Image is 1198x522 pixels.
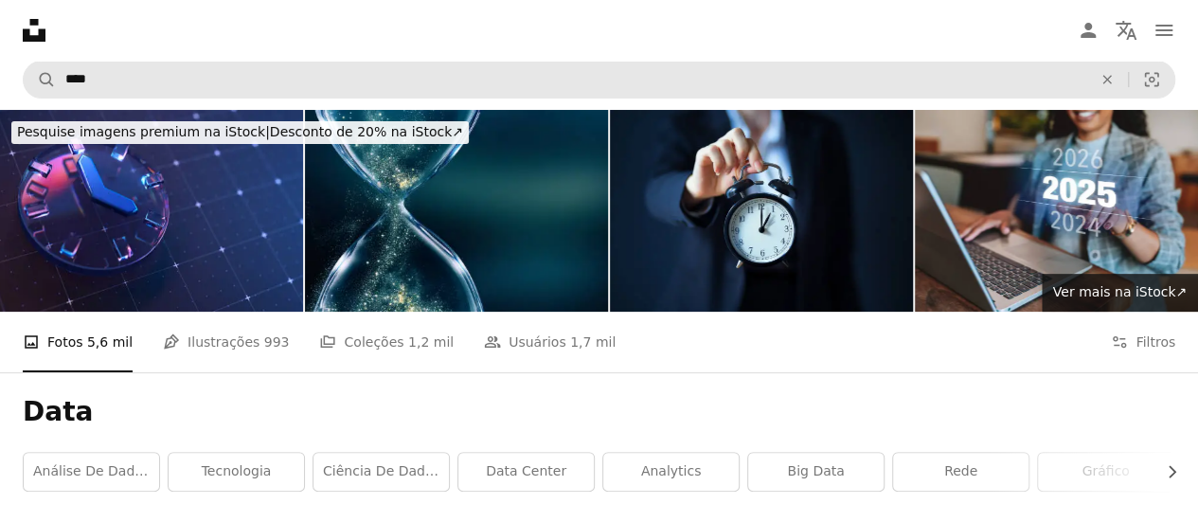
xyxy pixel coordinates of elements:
[1129,62,1174,98] button: Pesquisa visual
[23,19,45,42] a: Início — Unsplash
[319,312,454,372] a: Coleções 1,2 mil
[17,124,270,139] span: Pesquise imagens premium na iStock |
[23,395,1175,429] h1: Data
[748,453,884,491] a: Big Data
[305,110,608,312] img: Ampulheta de vidro com areia brilhante
[163,312,289,372] a: Ilustrações 993
[610,110,913,312] img: Tempo para trabalhar
[264,332,290,352] span: 993
[23,61,1175,99] form: Pesquise conteúdo visual em todo o site
[24,62,56,98] button: Pesquise na Unsplash
[169,453,304,491] a: Tecnologia
[1069,11,1107,49] a: Entrar / Cadastrar-se
[17,124,463,139] span: Desconto de 20% na iStock ↗
[1111,312,1175,372] button: Filtros
[1107,11,1145,49] button: Idioma
[24,453,159,491] a: análise de dados
[1086,62,1128,98] button: Limpar
[1038,453,1173,491] a: gráfico
[1145,11,1183,49] button: Menu
[1154,453,1175,491] button: rolar lista para a direita
[458,453,594,491] a: data center
[1042,274,1198,312] a: Ver mais na iStock↗
[484,312,616,372] a: Usuários 1,7 mil
[603,453,739,491] a: Analytics
[408,332,454,352] span: 1,2 mil
[313,453,449,491] a: ciência de dados
[1053,284,1187,299] span: Ver mais na iStock ↗
[893,453,1028,491] a: rede
[570,332,616,352] span: 1,7 mil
